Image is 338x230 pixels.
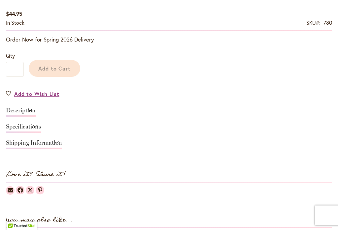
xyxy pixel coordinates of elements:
p: Order Now for Spring 2026 Delivery [6,36,332,44]
div: 780 [323,19,332,27]
a: Add to Wish List [6,90,59,98]
a: Dahlias on Twitter [26,186,34,195]
div: Detailed Product Info [6,104,332,153]
a: Shipping Information [6,140,62,150]
a: Description [6,108,36,117]
span: $44.95 [6,11,22,17]
div: Availability [6,19,24,27]
span: Qty [6,52,15,59]
strong: You may also like... [6,215,73,226]
a: Specifications [6,124,41,133]
strong: Love it? Share it! [6,169,66,180]
span: In stock [6,19,24,26]
a: Dahlias on Facebook [16,186,24,195]
a: Dahlias on Pinterest [36,186,44,195]
iframe: Launch Accessibility Center [5,207,23,225]
strong: SKU [306,19,321,26]
span: Add to Wish List [14,90,59,98]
